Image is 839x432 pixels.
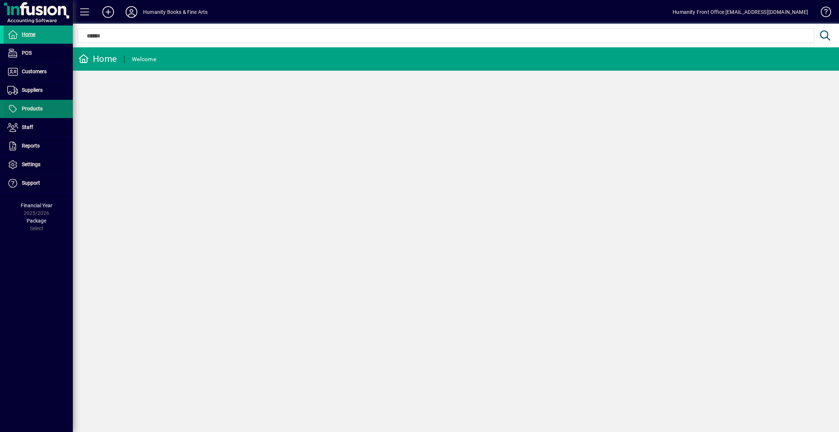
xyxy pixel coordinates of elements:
[4,44,73,62] a: POS
[143,6,208,18] div: Humanity Books & Fine Arts
[96,5,120,19] button: Add
[21,203,52,208] span: Financial Year
[78,53,117,65] div: Home
[673,6,808,18] div: Humanity Front Office [EMAIL_ADDRESS][DOMAIN_NAME]
[120,5,143,19] button: Profile
[4,100,73,118] a: Products
[22,68,47,74] span: Customers
[4,118,73,137] a: Staff
[22,180,40,186] span: Support
[22,31,35,37] span: Home
[4,137,73,155] a: Reports
[4,174,73,192] a: Support
[22,161,40,167] span: Settings
[4,63,73,81] a: Customers
[4,81,73,99] a: Suppliers
[22,106,43,111] span: Products
[22,87,43,93] span: Suppliers
[815,1,830,25] a: Knowledge Base
[4,156,73,174] a: Settings
[22,143,40,149] span: Reports
[132,54,156,65] div: Welcome
[27,218,46,224] span: Package
[22,50,32,56] span: POS
[22,124,33,130] span: Staff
